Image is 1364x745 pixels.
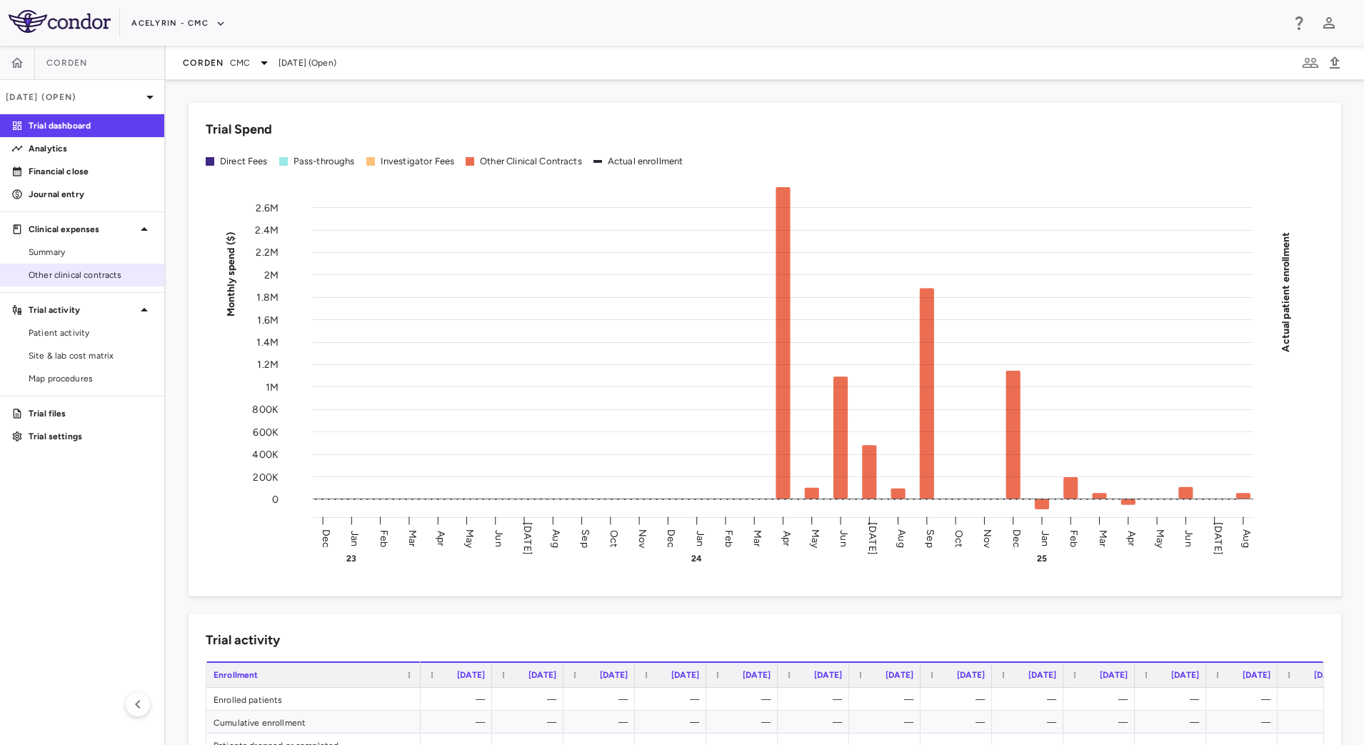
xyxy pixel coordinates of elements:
[206,120,272,139] h6: Trial Spend
[253,471,279,483] tspan: 200K
[252,449,279,461] tspan: 400K
[719,711,771,734] div: —
[266,381,279,393] tspan: 1M
[320,529,332,547] text: Dec
[1037,554,1047,564] text: 25
[378,529,390,546] text: Feb
[1183,530,1195,546] text: Jun
[600,670,628,680] span: [DATE]
[957,670,985,680] span: [DATE]
[579,529,591,547] text: Sep
[225,231,237,316] tspan: Monthly spend ($)
[1068,529,1080,546] text: Feb
[435,530,447,546] text: Apr
[1290,711,1342,734] div: —
[838,530,850,546] text: Jun
[256,201,279,214] tspan: 2.6M
[719,688,771,711] div: —
[29,349,153,362] span: Site & lab cost matrix
[264,269,279,281] tspan: 2M
[576,688,628,711] div: —
[1240,529,1253,547] text: Aug
[1028,670,1056,680] span: [DATE]
[636,529,648,548] text: Nov
[1219,711,1270,734] div: —
[1280,231,1292,351] tspan: Actual patient enrollment
[256,291,279,304] tspan: 1.8M
[1314,670,1342,680] span: [DATE]
[6,91,141,104] p: [DATE] (Open)
[1005,711,1056,734] div: —
[781,530,793,546] text: Apr
[528,670,556,680] span: [DATE]
[1125,530,1138,546] text: Apr
[1219,688,1270,711] div: —
[576,711,628,734] div: —
[608,155,683,168] div: Actual enrollment
[29,165,153,178] p: Financial close
[29,142,153,155] p: Analytics
[1148,711,1199,734] div: —
[29,430,153,443] p: Trial settings
[256,336,279,349] tspan: 1.4M
[29,269,153,281] span: Other clinical contracts
[648,688,699,711] div: —
[433,711,485,734] div: —
[743,670,771,680] span: [DATE]
[1290,688,1342,711] div: —
[521,522,533,555] text: [DATE]
[791,688,842,711] div: —
[220,155,268,168] div: Direct Fees
[608,529,620,546] text: Oct
[814,670,842,680] span: [DATE]
[463,529,476,548] text: May
[648,711,699,734] div: —
[809,529,821,548] text: May
[131,12,226,35] button: Acelyrin - CMC
[862,688,913,711] div: —
[257,359,279,371] tspan: 1.2M
[279,56,336,69] span: [DATE] (Open)
[29,119,153,132] p: Trial dashboard
[346,554,356,564] text: 23
[272,493,279,505] tspan: 0
[953,529,965,546] text: Oct
[691,554,702,564] text: 24
[480,155,582,168] div: Other Clinical Contracts
[46,57,88,69] span: Corden
[29,223,136,236] p: Clinical expenses
[723,529,735,546] text: Feb
[1171,670,1199,680] span: [DATE]
[1097,529,1109,546] text: Mar
[1039,530,1051,546] text: Jan
[294,155,355,168] div: Pass-throughs
[206,688,421,710] div: Enrolled patients
[433,688,485,711] div: —
[29,407,153,420] p: Trial files
[933,688,985,711] div: —
[1005,688,1056,711] div: —
[933,711,985,734] div: —
[924,529,936,547] text: Sep
[29,326,153,339] span: Patient activity
[256,246,279,259] tspan: 2.2M
[1076,688,1128,711] div: —
[1100,670,1128,680] span: [DATE]
[1154,529,1166,548] text: May
[29,304,136,316] p: Trial activity
[896,529,908,547] text: Aug
[348,530,361,546] text: Jan
[253,426,279,438] tspan: 600K
[493,530,505,546] text: Jun
[671,670,699,680] span: [DATE]
[505,711,556,734] div: —
[505,688,556,711] div: —
[791,711,842,734] div: —
[866,522,878,555] text: [DATE]
[206,631,280,650] h6: Trial activity
[29,188,153,201] p: Journal entry
[751,529,763,546] text: Mar
[1011,529,1023,547] text: Dec
[550,529,562,547] text: Aug
[1076,711,1128,734] div: —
